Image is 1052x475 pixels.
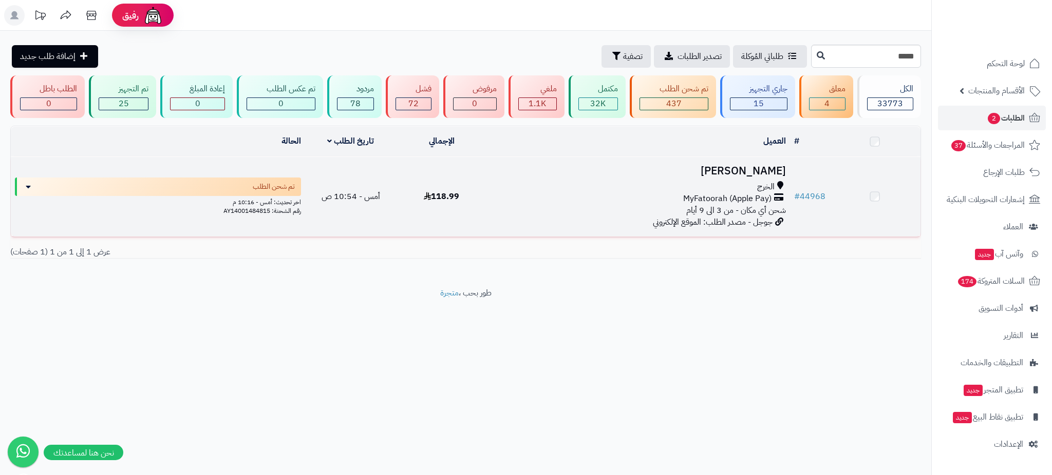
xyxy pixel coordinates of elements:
span: جديد [975,249,994,260]
div: فشل [396,83,431,95]
a: تطبيق نقاط البيعجديد [938,405,1046,429]
a: مردود 78 [325,75,384,118]
div: 0 [171,98,224,110]
span: 0 [195,97,200,110]
img: ai-face.png [143,5,163,26]
span: طلباتي المُوكلة [741,50,783,63]
a: التقارير [938,323,1046,348]
span: جوجل - مصدر الطلب: الموقع الإلكتروني [653,216,773,228]
a: لوحة التحكم [938,51,1046,76]
span: 0 [46,97,51,110]
span: أمس - 10:54 ص [322,190,380,203]
div: جاري التجهيز [730,83,787,95]
span: 25 [119,97,129,110]
span: 1.1K [529,97,546,110]
a: تحديثات المنصة [27,5,53,28]
span: وآتس آب [974,247,1023,261]
span: رقم الشحنة: AY14001484815 [223,206,301,215]
a: الإجمالي [429,135,455,147]
span: 78 [350,97,361,110]
a: العملاء [938,214,1046,239]
a: إضافة طلب جديد [12,45,98,68]
div: تم التجهيز [99,83,148,95]
a: تطبيق المتجرجديد [938,378,1046,402]
span: 118.99 [424,190,459,203]
div: 15 [730,98,787,110]
span: التقارير [1004,328,1023,343]
span: MyFatoorah (Apple Pay) [683,193,772,205]
div: 78 [337,98,373,110]
span: 72 [408,97,419,110]
a: تم التجهيز 25 [87,75,158,118]
div: تم شحن الطلب [640,83,708,95]
div: 1115 [519,98,556,110]
a: السلات المتروكة174 [938,269,1046,293]
span: التطبيقات والخدمات [961,355,1023,370]
h3: [PERSON_NAME] [491,165,786,177]
span: # [794,190,800,203]
a: طلبات الإرجاع [938,160,1046,185]
span: 2 [988,113,1000,124]
span: إضافة طلب جديد [20,50,76,63]
div: إعادة المبلغ [170,83,225,95]
a: طلباتي المُوكلة [733,45,807,68]
span: السلات المتروكة [957,274,1025,288]
div: الطلب باطل [20,83,77,95]
a: تم عكس الطلب 0 [235,75,325,118]
a: الحالة [281,135,301,147]
span: 32K [590,97,606,110]
span: طلبات الإرجاع [983,165,1025,180]
span: 437 [666,97,682,110]
a: تم شحن الطلب 437 [628,75,718,118]
span: تصدير الطلبات [678,50,722,63]
a: جاري التجهيز 15 [718,75,797,118]
div: 0 [21,98,77,110]
a: الطلبات2 [938,106,1046,130]
a: تصدير الطلبات [654,45,730,68]
a: #44968 [794,190,825,203]
a: إعادة المبلغ 0 [158,75,235,118]
div: معلق [809,83,845,95]
span: 174 [958,276,976,287]
span: 4 [824,97,830,110]
span: جديد [964,385,983,396]
a: إشعارات التحويلات البنكية [938,187,1046,212]
div: عرض 1 إلى 1 من 1 (1 صفحات) [3,246,466,258]
a: # [794,135,799,147]
span: تصفية [623,50,643,63]
div: 32027 [579,98,617,110]
span: 0 [278,97,284,110]
span: جديد [953,412,972,423]
div: اخر تحديث: أمس - 10:16 م [15,196,301,207]
a: التطبيقات والخدمات [938,350,1046,375]
span: أدوات التسويق [979,301,1023,315]
div: 25 [99,98,147,110]
span: تطبيق نقاط البيع [952,410,1023,424]
div: تم عكس الطلب [247,83,315,95]
span: 33773 [877,97,903,110]
span: 0 [472,97,477,110]
a: الكل33773 [855,75,923,118]
span: إشعارات التحويلات البنكية [947,192,1025,207]
div: ملغي [518,83,556,95]
a: مرفوض 0 [441,75,506,118]
span: الخرج [757,181,775,193]
a: المراجعات والأسئلة37 [938,133,1046,157]
span: تطبيق المتجر [963,383,1023,397]
div: 72 [396,98,430,110]
a: معلق 4 [797,75,855,118]
span: الإعدادات [994,437,1023,451]
span: المراجعات والأسئلة [950,138,1025,152]
div: 4 [810,98,844,110]
span: رفيق [122,9,139,22]
a: فشل 72 [384,75,441,118]
a: العميل [763,135,786,147]
div: 0 [247,98,314,110]
span: تم شحن الطلب [253,182,295,192]
a: أدوات التسويق [938,296,1046,321]
span: الطلبات [987,111,1025,125]
div: 0 [454,98,496,110]
button: تصفية [602,45,651,68]
span: الأقسام والمنتجات [968,84,1025,98]
a: الإعدادات [938,432,1046,457]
